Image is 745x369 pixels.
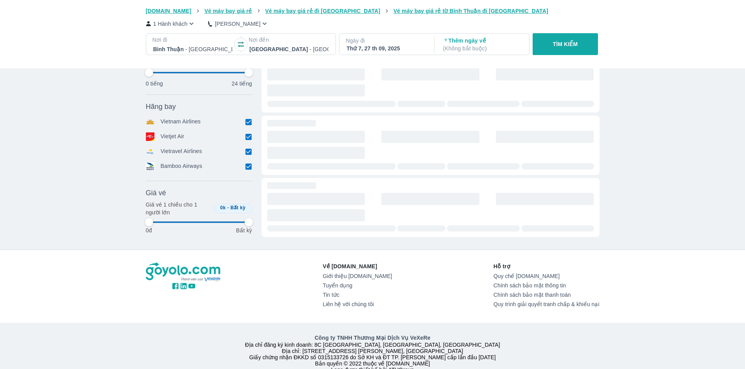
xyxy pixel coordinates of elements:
div: Thứ 7, 27 th 09, 2025 [346,45,425,52]
button: 1 Hành khách [146,20,196,28]
p: Ngày đi [346,37,426,45]
p: ( Không bắt buộc ) [443,45,522,52]
button: TÌM KIẾM [533,33,598,55]
span: Bất kỳ [230,205,246,210]
p: Thêm ngày về [443,37,522,52]
p: Nơi đến [249,36,329,44]
p: 0đ [146,226,152,234]
span: Giá vé [146,188,166,198]
a: Liên hệ với chúng tôi [323,301,392,307]
a: Chính sách bảo mật thông tin [494,282,600,289]
a: Chính sách bảo mật thanh toán [494,292,600,298]
p: Vietravel Airlines [161,147,202,156]
p: Vietnam Airlines [161,118,201,126]
span: - [227,205,229,210]
span: Vé máy bay giá rẻ đi [GEOGRAPHIC_DATA] [265,8,380,14]
button: [PERSON_NAME] [208,20,269,28]
nav: breadcrumb [146,7,600,15]
p: 24 tiếng [232,80,252,87]
span: Vé máy bay giá rẻ từ Bình Thuận đi [GEOGRAPHIC_DATA] [393,8,548,14]
a: Quy chế [DOMAIN_NAME] [494,273,600,279]
p: 1 Hành khách [153,20,188,28]
a: Tin tức [323,292,392,298]
p: 0 tiếng [146,80,163,87]
a: Tuyển dụng [323,282,392,289]
img: logo [146,262,222,282]
p: [PERSON_NAME] [215,20,260,28]
a: Giới thiệu [DOMAIN_NAME] [323,273,392,279]
span: 0k [220,205,226,210]
span: [DOMAIN_NAME] [146,8,192,14]
p: Về [DOMAIN_NAME] [323,262,392,270]
p: Nơi đi [153,36,233,44]
p: Bamboo Airways [161,162,202,171]
p: Vietjet Air [161,132,185,141]
p: Công ty TNHH Thương Mại Dịch Vụ VeXeRe [147,334,598,342]
span: Vé máy bay giá rẻ [205,8,252,14]
span: Hãng bay [146,102,176,111]
p: Giá vé 1 chiều cho 1 người lớn [146,201,211,216]
p: Hỗ trợ [494,262,600,270]
p: TÌM KIẾM [553,40,578,48]
p: Bất kỳ [236,226,252,234]
a: Quy trình giải quyết tranh chấp & khiếu nại [494,301,600,307]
